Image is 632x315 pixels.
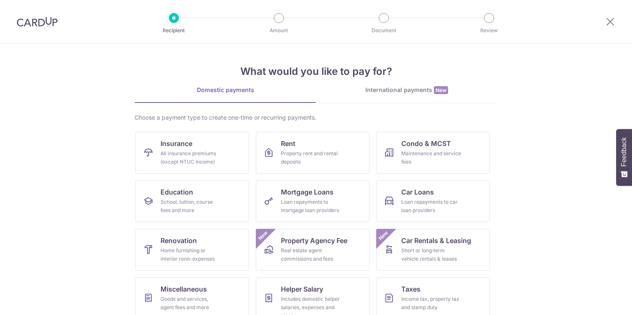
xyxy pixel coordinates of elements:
[248,26,310,35] p: Amount
[376,132,490,174] a: Condo & MCSTMaintenance and service fees
[401,246,461,263] div: Short or long‑term vehicle rentals & leases
[256,132,370,174] a: RentProperty rent and rental deposits
[401,138,451,149] span: Condo & MCST
[135,180,249,222] a: EducationSchool, tuition, course fees and more
[281,138,296,149] span: Rent
[401,198,461,215] div: Loan repayments to car loan providers
[401,149,461,166] div: Maintenance and service fees
[161,284,207,294] span: Miscellaneous
[401,187,434,197] span: Car Loans
[135,113,497,122] div: Choose a payment type to create one-time or recurring payments.
[256,180,370,222] a: Mortgage LoansLoan repayments to mortgage loan providers
[256,229,370,271] a: Property Agency FeeReal estate agent commissions and feesNew
[281,198,341,215] div: Loan repayments to mortgage loan providers
[401,295,461,312] div: Income tax, property tax and stamp duty
[161,295,221,312] div: Goods and services, agent fees and more
[161,187,193,197] span: Education
[161,138,192,149] span: Insurance
[434,86,448,94] span: New
[256,229,270,243] span: New
[616,129,632,186] button: Feedback - Show survey
[135,64,497,79] h4: What would you like to pay for?
[401,284,420,294] span: Taxes
[401,236,471,246] span: Car Rentals & Leasing
[161,198,221,215] div: School, tuition, course fees and more
[376,180,490,222] a: Car LoansLoan repayments to car loan providers
[377,229,390,243] span: New
[135,229,249,271] a: RenovationHome furnishing or interior reno-expenses
[135,86,316,94] div: Domestic payments
[281,246,341,263] div: Real estate agent commissions and fees
[161,236,197,246] span: Renovation
[161,246,221,263] div: Home furnishing or interior reno-expenses
[281,187,334,197] span: Mortgage Loans
[620,137,628,166] span: Feedback
[17,17,58,27] img: CardUp
[353,26,415,35] p: Document
[135,132,249,174] a: InsuranceAll insurance premiums (except NTUC Income)
[143,26,205,35] p: Recipient
[281,149,341,166] div: Property rent and rental deposits
[281,236,347,246] span: Property Agency Fee
[458,26,520,35] p: Review
[281,284,323,294] span: Helper Salary
[376,229,490,271] a: Car Rentals & LeasingShort or long‑term vehicle rentals & leasesNew
[161,149,221,166] div: All insurance premiums (except NTUC Income)
[316,86,497,95] div: International payments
